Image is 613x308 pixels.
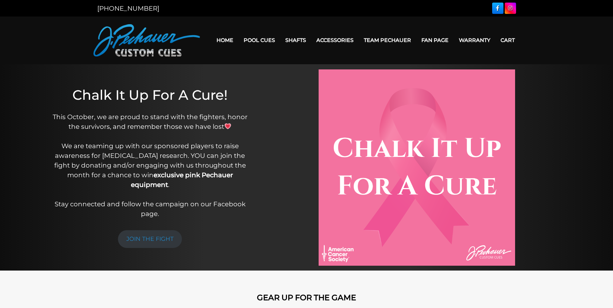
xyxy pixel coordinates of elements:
[225,123,231,129] img: 💗
[118,230,182,248] a: JOIN THE FIGHT
[359,32,416,48] a: Team Pechauer
[131,171,233,189] strong: exclusive pink Pechauer equipment
[454,32,495,48] a: Warranty
[49,87,251,103] h1: Chalk It Up For A Cure!
[311,32,359,48] a: Accessories
[49,112,251,219] p: This October, we are proud to stand with the fighters, honor the survivors, and remember those we...
[280,32,311,48] a: Shafts
[238,32,280,48] a: Pool Cues
[495,32,520,48] a: Cart
[93,24,200,56] img: Pechauer Custom Cues
[97,5,159,12] a: [PHONE_NUMBER]
[416,32,454,48] a: Fan Page
[257,293,356,302] strong: GEAR UP FOR THE GAME
[211,32,238,48] a: Home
